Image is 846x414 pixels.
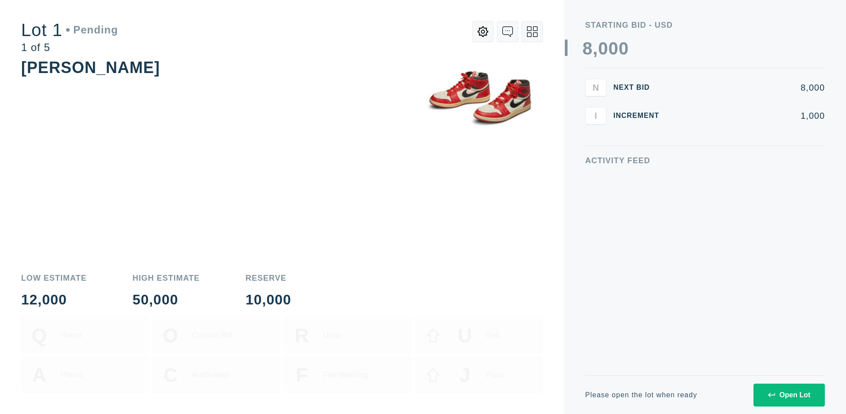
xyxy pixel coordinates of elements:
span: I [594,110,597,121]
span: N [593,82,599,92]
div: Reserve [245,274,291,282]
div: 8 [583,40,593,57]
div: 0 [619,40,629,57]
div: 1,000 [673,111,825,120]
div: Activity Feed [585,157,825,165]
button: N [585,79,606,96]
div: Please open the lot when ready [585,392,697,399]
div: 0 [609,40,619,57]
div: 8,000 [673,83,825,92]
button: Open Lot [753,384,825,407]
div: , [593,40,598,216]
div: Low Estimate [21,274,87,282]
div: 50,000 [133,293,200,307]
div: 1 of 5 [21,42,118,53]
div: Increment [613,112,666,119]
div: Open Lot [768,391,810,399]
div: 0 [598,40,608,57]
div: 10,000 [245,293,291,307]
div: Next Bid [613,84,666,91]
div: Starting Bid - USD [585,21,825,29]
div: High Estimate [133,274,200,282]
div: Lot 1 [21,21,118,39]
div: Pending [66,25,118,35]
div: 12,000 [21,293,87,307]
button: I [585,107,606,125]
div: [PERSON_NAME] [21,59,160,77]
